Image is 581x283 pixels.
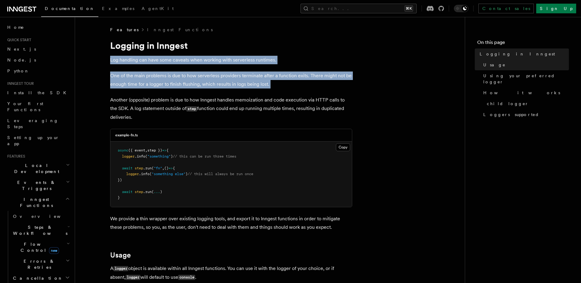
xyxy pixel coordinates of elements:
[11,211,71,222] a: Overview
[126,275,140,280] code: logger
[5,81,34,86] span: Inngest tour
[115,133,138,138] h3: example-fn.ts
[7,90,70,95] span: Install the SDK
[11,241,67,253] span: Flow Control
[487,101,529,107] span: child logger
[110,27,139,33] span: Features
[484,98,569,109] a: child logger
[49,247,59,254] span: new
[11,256,71,273] button: Errors & Retries
[118,148,128,152] span: async
[154,190,160,194] span: ...
[164,166,169,170] span: ()
[135,190,143,194] span: step
[478,4,534,13] a: Contact sales
[7,135,59,146] span: Setting up your app
[113,266,128,271] code: logger
[7,101,43,112] span: Your first Functions
[135,166,143,170] span: step
[481,87,569,98] a: How it works
[7,118,58,129] span: Leveraging Steps
[481,70,569,87] a: Using your preferred logger
[143,190,152,194] span: .run
[483,73,569,85] span: Using your preferred logger
[5,115,71,132] a: Leveraging Steps
[7,47,36,52] span: Next.js
[11,258,66,270] span: Errors & Retries
[185,172,188,176] span: )
[7,58,36,62] span: Node.js
[405,5,413,12] kbd: ⌘K
[7,68,29,73] span: Python
[454,5,468,12] button: Toggle dark mode
[11,275,63,281] span: Cancellation
[483,62,506,68] span: Usage
[5,179,66,191] span: Events & Triggers
[152,190,154,194] span: (
[102,6,134,11] span: Examples
[162,148,166,152] span: =>
[138,2,177,16] a: AgentKit
[110,56,352,64] p: Log handling can have some caveats when working with serverless runtimes.
[147,27,213,33] a: Inngest Functions
[5,55,71,65] a: Node.js
[122,166,133,170] span: await
[135,154,145,158] span: .info
[5,132,71,149] a: Setting up your app
[171,154,173,158] span: )
[5,87,71,98] a: Install the SDK
[122,154,135,158] span: logger
[477,39,569,48] h4: On this page
[154,166,162,170] span: "fn"
[481,59,569,70] a: Usage
[149,172,152,176] span: (
[11,239,71,256] button: Flow Controlnew
[166,148,169,152] span: {
[126,172,139,176] span: logger
[152,166,154,170] span: (
[11,222,71,239] button: Steps & Workflows
[142,6,174,11] span: AgentKit
[5,38,31,42] span: Quick start
[5,194,71,211] button: Inngest Functions
[483,112,539,118] span: Loggers supported
[481,109,569,120] a: Loggers supported
[11,224,67,236] span: Steps & Workflows
[169,166,173,170] span: =>
[5,196,65,208] span: Inngest Functions
[173,166,175,170] span: {
[147,154,171,158] span: "something"
[162,166,164,170] span: ,
[98,2,138,16] a: Examples
[173,154,236,158] span: // this can be run three times
[5,160,71,177] button: Local Development
[41,2,98,17] a: Documentation
[147,148,162,152] span: step })
[45,6,95,11] span: Documentation
[110,72,352,88] p: One of the main problems is due to how serverless providers terminate after a function exits. The...
[7,24,24,30] span: Home
[188,172,253,176] span: // this will always be run once
[477,48,569,59] a: Logging in Inngest
[5,98,71,115] a: Your first Functions
[128,148,145,152] span: ({ event
[110,215,352,231] p: We provide a thin wrapper over existing logging tools, and export it to Inngest functions in orde...
[139,172,149,176] span: .info
[5,65,71,76] a: Python
[110,96,352,122] p: Another (opposite) problem is due to how Inngest handles memoization and code execution via HTTP ...
[152,172,185,176] span: "something else"
[122,190,133,194] span: await
[145,148,147,152] span: ,
[5,177,71,194] button: Events & Triggers
[110,251,131,259] a: Usage
[145,154,147,158] span: (
[300,4,417,13] button: Search...⌘K
[483,90,560,96] span: How it works
[5,154,25,159] span: Features
[110,264,352,282] p: A object is available within all Inngest functions. You can use it with the logger of your choice...
[5,44,71,55] a: Next.js
[536,4,576,13] a: Sign Up
[110,40,352,51] h1: Logging in Inngest
[186,106,197,112] code: step
[5,162,66,175] span: Local Development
